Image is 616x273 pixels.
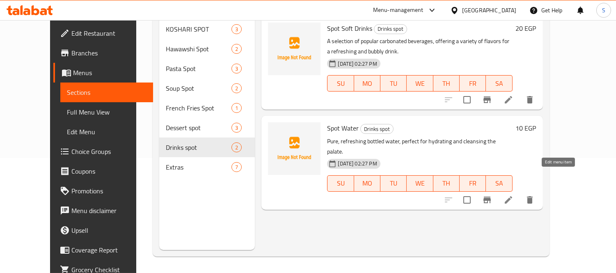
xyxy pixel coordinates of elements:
[71,206,147,216] span: Menu disclaimer
[373,5,424,15] div: Menu-management
[53,161,153,181] a: Coupons
[327,75,354,92] button: SU
[159,59,255,78] div: Pasta Spot3
[159,118,255,138] div: Dessert spot3
[602,6,605,15] span: S
[159,78,255,98] div: Soup Spot2
[463,78,483,89] span: FR
[71,186,147,196] span: Promotions
[232,144,241,151] span: 2
[489,177,509,189] span: SA
[53,220,153,240] a: Upsell
[71,245,147,255] span: Coverage Report
[71,166,147,176] span: Coupons
[331,78,350,89] span: SU
[410,177,430,189] span: WE
[361,124,393,134] span: Drinks spot
[458,191,476,209] span: Select to update
[410,78,430,89] span: WE
[433,175,460,192] button: TH
[232,124,241,132] span: 3
[489,78,509,89] span: SA
[159,19,255,39] div: KOSHARI SPOT3
[166,64,232,73] span: Pasta Spot
[159,138,255,157] div: Drinks spot2
[477,90,497,110] button: Branch-specific-item
[166,24,232,34] span: KOSHARI SPOT
[231,123,242,133] div: items
[486,175,512,192] button: SA
[407,75,433,92] button: WE
[520,90,540,110] button: delete
[384,177,403,189] span: TU
[327,122,359,134] span: Spot Water
[374,24,407,34] div: Drinks spot
[60,122,153,142] a: Edit Menu
[67,127,147,137] span: Edit Menu
[380,75,407,92] button: TU
[71,28,147,38] span: Edit Restaurant
[53,142,153,161] a: Choice Groups
[437,78,456,89] span: TH
[232,65,241,73] span: 3
[232,163,241,171] span: 7
[354,75,380,92] button: MO
[458,91,476,108] span: Select to update
[231,103,242,113] div: items
[486,75,512,92] button: SA
[53,181,153,201] a: Promotions
[166,123,232,133] span: Dessert spot
[462,6,516,15] div: [GEOGRAPHIC_DATA]
[268,23,321,75] img: Spot Soft Drinks
[166,142,232,152] span: Drinks spot
[268,122,321,175] img: Spot Water
[437,177,456,189] span: TH
[520,190,540,210] button: delete
[334,60,380,68] span: [DATE] 02:27 PM
[53,63,153,83] a: Menus
[384,78,403,89] span: TU
[433,75,460,92] button: TH
[504,95,513,105] a: Edit menu item
[380,175,407,192] button: TU
[159,157,255,177] div: Extras7
[166,83,232,93] div: Soup Spot
[60,102,153,122] a: Full Menu View
[67,107,147,117] span: Full Menu View
[67,87,147,97] span: Sections
[71,48,147,58] span: Branches
[73,68,147,78] span: Menus
[53,240,153,260] a: Coverage Report
[460,175,486,192] button: FR
[232,45,241,53] span: 2
[166,44,232,54] span: Hawawshi Spot
[327,175,354,192] button: SU
[159,16,255,180] nav: Menu sections
[327,36,512,57] p: A selection of popular carbonated beverages, offering a variety of flavors for a refreshing and b...
[159,98,255,118] div: French Fries Spot1
[166,162,232,172] span: Extras
[516,122,536,134] h6: 10 EGP
[159,39,255,59] div: Hawawshi Spot2
[53,43,153,63] a: Branches
[232,25,241,33] span: 3
[360,124,394,134] div: Drinks spot
[71,147,147,156] span: Choice Groups
[516,23,536,34] h6: 20 EGP
[331,177,350,189] span: SU
[374,24,407,34] span: Drinks spot
[354,175,380,192] button: MO
[232,104,241,112] span: 1
[231,64,242,73] div: items
[53,23,153,43] a: Edit Restaurant
[327,136,512,157] p: Pure, refreshing bottled water, perfect for hydrating and cleansing the palate.
[231,24,242,34] div: items
[166,103,232,113] span: French Fries Spot
[231,44,242,54] div: items
[357,177,377,189] span: MO
[231,142,242,152] div: items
